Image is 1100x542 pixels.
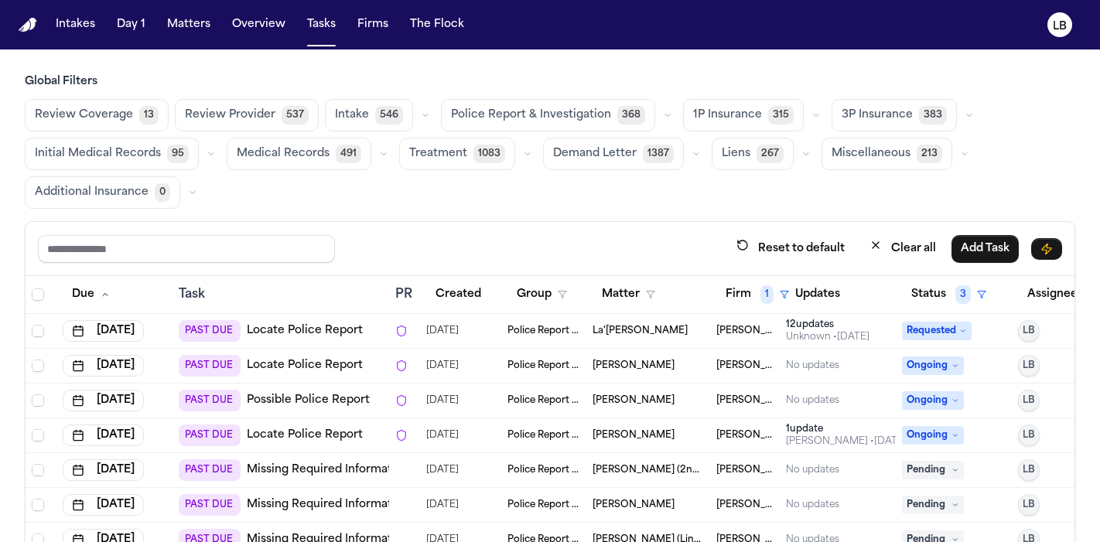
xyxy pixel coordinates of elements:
[507,360,580,372] span: Police Report & Investigation
[507,499,580,511] span: Police Report & Investigation
[32,394,44,407] span: Select row
[786,435,907,448] div: Last updated by Lina Becerra at 7/21/2025, 6:40:58 PM
[643,145,674,163] span: 1387
[301,11,342,39] a: Tasks
[786,331,869,343] div: Last updated by System at 8/15/2025, 4:57:32 PM
[902,426,964,445] span: Ongoing
[617,106,645,124] span: 368
[1023,325,1035,337] span: LB
[902,496,964,514] span: Pending
[1031,238,1062,260] button: Immediate Task
[902,461,964,479] span: Pending
[63,424,144,446] button: [DATE]
[1018,494,1040,516] button: LB
[1018,355,1040,377] button: LB
[1018,390,1040,411] button: LB
[426,390,459,411] span: 7/12/2025, 11:35:35 AM
[325,99,413,131] button: Intake546
[786,281,849,308] button: Updates
[786,499,839,511] div: No updates
[760,285,774,304] span: 1
[902,322,972,340] span: Requested
[1018,424,1040,446] button: LB
[247,393,370,408] a: Possible Police Report
[1023,499,1035,511] span: LB
[507,464,580,476] span: Police Report & Investigation
[426,355,459,377] span: 7/12/2025, 11:34:33 AM
[426,459,459,481] span: 8/19/2025, 3:11:55 PM
[185,107,275,123] span: Review Provider
[63,494,144,516] button: [DATE]
[902,281,996,308] button: Status3
[247,462,409,478] a: Missing Required Information
[167,145,189,163] span: 95
[902,391,964,410] span: Ongoing
[451,107,611,123] span: Police Report & Investigation
[32,464,44,476] span: Select row
[473,145,505,163] span: 1083
[227,138,371,170] button: Medical Records491
[50,11,101,39] a: Intakes
[32,325,44,337] span: Select row
[786,464,839,476] div: No updates
[716,325,774,337] span: Steele Adams Hosman
[1023,429,1035,441] span: LB
[712,138,794,170] button: Liens267
[179,494,241,516] span: PAST DUE
[716,394,774,407] span: Steele Adams Hosman
[179,459,241,481] span: PAST DUE
[716,281,798,308] button: Firm1
[139,106,159,124] span: 13
[917,145,942,163] span: 213
[507,394,580,407] span: Police Report & Investigation
[155,183,170,202] span: 0
[32,429,44,441] span: Select row
[63,390,144,411] button: [DATE]
[179,285,383,304] div: Task
[593,394,675,407] span: Maikel E Castellano
[727,234,854,263] button: Reset to default
[593,325,688,337] span: La'Tia Newbins
[63,320,144,342] button: [DATE]
[19,18,37,32] img: Finch Logo
[32,499,44,511] span: Select row
[375,106,403,124] span: 546
[237,146,330,162] span: Medical Records
[247,497,409,513] a: Missing Required Information
[832,99,957,131] button: 3P Insurance383
[860,234,945,263] button: Clear all
[63,281,119,308] button: Due
[842,107,913,123] span: 3P Insurance
[404,11,470,39] button: The Flock
[951,235,1019,263] button: Add Task
[35,185,149,200] span: Additional Insurance
[507,429,580,441] span: Police Report & Investigation
[716,429,774,441] span: Steele Adams Hosman
[25,99,169,131] button: Review Coverage13
[336,145,361,163] span: 491
[768,106,794,124] span: 315
[593,464,704,476] span: Malissa Latu (2nd Accident)
[441,99,655,131] button: Police Report & Investigation368
[63,355,144,377] button: [DATE]
[351,11,395,39] button: Firms
[226,11,292,39] button: Overview
[919,106,947,124] span: 383
[757,145,784,163] span: 267
[716,464,774,476] span: Steele Adams Hosman
[786,319,869,331] div: 12 update s
[161,11,217,39] button: Matters
[1018,320,1040,342] button: LB
[426,281,490,308] button: Created
[722,146,750,162] span: Liens
[19,18,37,32] a: Home
[786,394,839,407] div: No updates
[111,11,152,39] a: Day 1
[35,146,161,162] span: Initial Medical Records
[247,323,363,339] a: Locate Police Report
